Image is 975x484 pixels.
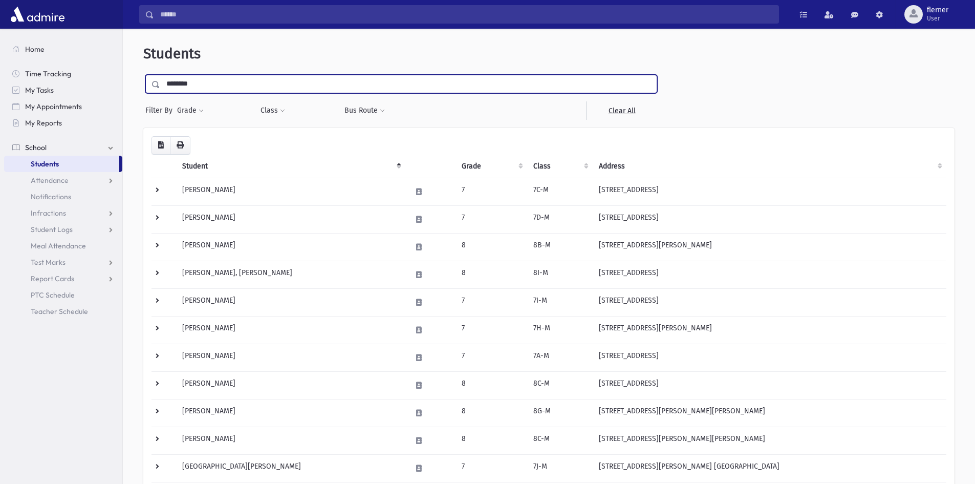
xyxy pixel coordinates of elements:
th: Address: activate to sort column ascending [593,155,946,178]
td: 8 [456,371,527,399]
td: [STREET_ADDRESS] [593,178,946,205]
td: 7 [456,344,527,371]
span: flerner [927,6,948,14]
td: [PERSON_NAME] [176,427,405,454]
td: [STREET_ADDRESS][PERSON_NAME][PERSON_NAME] [593,399,946,427]
span: My Appointments [25,102,82,111]
td: [PERSON_NAME] [176,399,405,427]
td: 7 [456,205,527,233]
span: User [927,14,948,23]
span: My Reports [25,118,62,128]
td: [PERSON_NAME] [176,288,405,316]
span: Teacher Schedule [31,307,88,316]
span: My Tasks [25,86,54,95]
span: Student Logs [31,225,73,234]
span: Attendance [31,176,69,185]
th: Grade: activate to sort column ascending [456,155,527,178]
td: 7 [456,288,527,316]
td: [STREET_ADDRESS][PERSON_NAME] [593,233,946,261]
span: School [25,143,47,152]
span: Students [143,45,201,62]
td: [PERSON_NAME] [176,371,405,399]
a: Meal Attendance [4,238,122,254]
td: 8 [456,427,527,454]
td: 8 [456,399,527,427]
td: [STREET_ADDRESS][PERSON_NAME] [GEOGRAPHIC_DATA] [593,454,946,482]
td: 8I-M [527,261,593,288]
span: Students [31,159,59,169]
a: Time Tracking [4,66,122,82]
a: Clear All [586,101,657,120]
a: Home [4,41,122,57]
a: Report Cards [4,270,122,287]
button: Bus Route [344,101,385,120]
button: Print [170,136,190,155]
td: [STREET_ADDRESS] [593,371,946,399]
span: Report Cards [31,274,74,283]
a: My Reports [4,115,122,131]
a: Test Marks [4,254,122,270]
a: Infractions [4,205,122,221]
td: [PERSON_NAME] [176,205,405,233]
span: Infractions [31,208,66,218]
a: Students [4,156,119,172]
td: [STREET_ADDRESS] [593,205,946,233]
button: CSV [151,136,170,155]
a: Teacher Schedule [4,303,122,320]
img: AdmirePro [8,4,67,25]
td: 8 [456,233,527,261]
td: 7C-M [527,178,593,205]
td: 7D-M [527,205,593,233]
td: [STREET_ADDRESS] [593,288,946,316]
td: 7 [456,178,527,205]
td: [STREET_ADDRESS][PERSON_NAME] [593,316,946,344]
span: Test Marks [31,258,66,267]
td: [STREET_ADDRESS] [593,261,946,288]
td: [STREET_ADDRESS][PERSON_NAME][PERSON_NAME] [593,427,946,454]
span: Filter By [145,105,177,116]
td: [PERSON_NAME] [176,316,405,344]
span: Time Tracking [25,69,71,78]
button: Grade [177,101,204,120]
td: 8C-M [527,427,593,454]
td: [STREET_ADDRESS] [593,344,946,371]
a: Student Logs [4,221,122,238]
td: [PERSON_NAME] [176,344,405,371]
td: 8G-M [527,399,593,427]
span: Home [25,45,45,54]
a: Notifications [4,188,122,205]
span: PTC Schedule [31,290,75,300]
td: 8 [456,261,527,288]
span: Notifications [31,192,71,201]
td: [GEOGRAPHIC_DATA][PERSON_NAME] [176,454,405,482]
button: Class [260,101,286,120]
a: PTC Schedule [4,287,122,303]
td: 7H-M [527,316,593,344]
th: Class: activate to sort column ascending [527,155,593,178]
td: 7 [456,454,527,482]
td: 8B-M [527,233,593,261]
td: 7J-M [527,454,593,482]
td: [PERSON_NAME] [176,233,405,261]
td: 7A-M [527,344,593,371]
td: 8C-M [527,371,593,399]
td: [PERSON_NAME] [176,178,405,205]
input: Search [154,5,778,24]
td: 7I-M [527,288,593,316]
td: [PERSON_NAME], [PERSON_NAME] [176,261,405,288]
a: My Appointments [4,98,122,115]
th: Student: activate to sort column descending [176,155,405,178]
span: Meal Attendance [31,241,86,250]
a: My Tasks [4,82,122,98]
a: Attendance [4,172,122,188]
td: 7 [456,316,527,344]
a: School [4,139,122,156]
